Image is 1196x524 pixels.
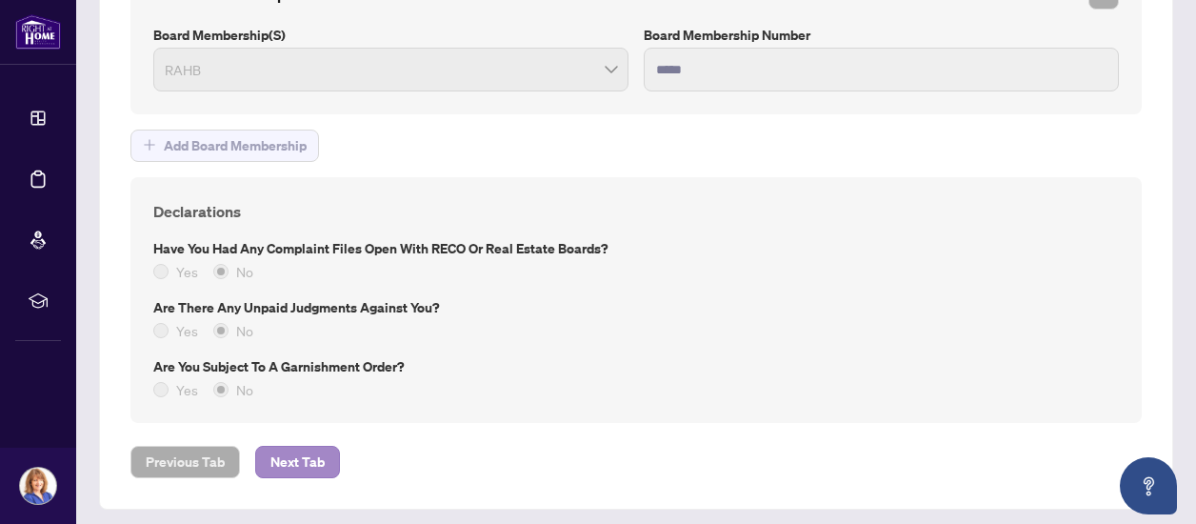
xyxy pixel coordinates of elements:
span: Yes [169,320,206,341]
label: Board Membership Number [644,25,1119,46]
label: Are you subject to a Garnishment Order? [153,356,1119,377]
img: logo [15,14,61,50]
span: No [229,320,261,341]
label: Are there any unpaid judgments against you? [153,297,1119,318]
h4: Declarations [153,200,1119,223]
button: Next Tab [255,446,340,478]
button: Previous Tab [130,446,240,478]
label: Have you had any complaint files open with RECO or Real Estate Boards? [153,238,1119,259]
span: RAHB [165,51,617,88]
span: Yes [169,379,206,400]
button: Add Board Membership [130,130,319,162]
span: No [229,379,261,400]
img: Profile Icon [20,468,56,504]
label: Board Membership(s) [153,25,628,46]
span: No [229,261,261,282]
button: Open asap [1120,457,1177,514]
span: Next Tab [270,447,325,477]
span: Yes [169,261,206,282]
